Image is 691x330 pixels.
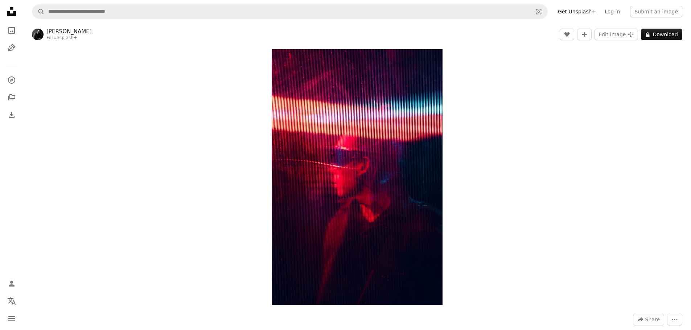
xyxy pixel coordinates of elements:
[32,29,44,40] img: Go to Nick Fancher's profile
[272,49,443,305] button: Zoom in on this image
[645,314,660,325] span: Share
[4,41,19,55] a: Illustrations
[272,49,443,305] img: a man wearing a hat and sunglasses standing in front of a window
[53,35,77,40] a: Unsplash+
[630,6,682,17] button: Submit an image
[633,314,664,325] button: Share this image
[577,29,592,40] button: Add to Collection
[32,4,548,19] form: Find visuals sitewide
[4,311,19,326] button: Menu
[560,29,574,40] button: Like
[667,314,682,325] button: More Actions
[4,294,19,308] button: Language
[46,35,92,41] div: For
[4,108,19,122] a: Download History
[4,23,19,38] a: Photos
[4,73,19,87] a: Explore
[4,90,19,105] a: Collections
[595,29,638,40] button: Edit image
[641,29,682,40] button: Download
[4,276,19,291] a: Log in / Sign up
[530,5,547,18] button: Visual search
[32,5,45,18] button: Search Unsplash
[600,6,624,17] a: Log in
[554,6,600,17] a: Get Unsplash+
[46,28,92,35] a: [PERSON_NAME]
